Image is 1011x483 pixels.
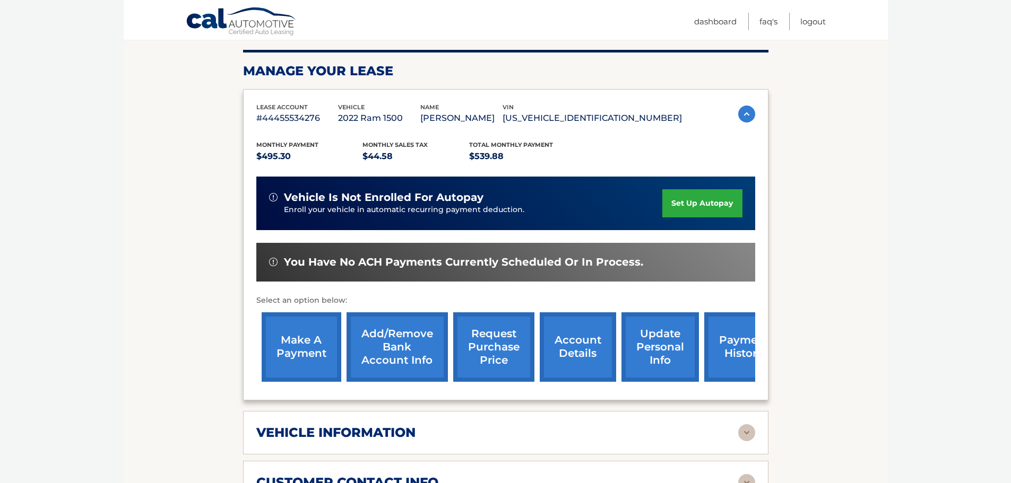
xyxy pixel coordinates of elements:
[243,63,768,79] h2: Manage Your Lease
[420,103,439,111] span: name
[738,424,755,441] img: accordion-rest.svg
[256,141,318,148] span: Monthly Payment
[540,312,616,382] a: account details
[338,111,420,126] p: 2022 Ram 1500
[256,425,416,441] h2: vehicle information
[694,13,737,30] a: Dashboard
[284,204,663,216] p: Enroll your vehicle in automatic recurring payment deduction.
[284,191,483,204] span: vehicle is not enrolled for autopay
[256,103,308,111] span: lease account
[759,13,777,30] a: FAQ's
[256,294,755,307] p: Select an option below:
[453,312,534,382] a: request purchase price
[269,193,278,201] img: alert-white.svg
[362,149,469,164] p: $44.58
[269,258,278,266] img: alert-white.svg
[362,141,428,148] span: Monthly sales Tax
[662,189,742,217] a: set up autopay
[420,111,503,126] p: [PERSON_NAME]
[738,106,755,122] img: accordion-active.svg
[503,111,682,126] p: [US_VEHICLE_IDENTIFICATION_NUMBER]
[621,312,699,382] a: update personal info
[503,103,514,111] span: vin
[262,312,341,382] a: make a payment
[469,141,553,148] span: Total Monthly Payment
[186,7,297,38] a: Cal Automotive
[284,256,643,269] span: You have no ACH payments currently scheduled or in process.
[256,111,339,126] p: #44455534276
[347,312,448,382] a: Add/Remove bank account info
[800,13,826,30] a: Logout
[256,149,363,164] p: $495.30
[704,312,784,382] a: payment history
[338,103,365,111] span: vehicle
[469,149,576,164] p: $539.88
